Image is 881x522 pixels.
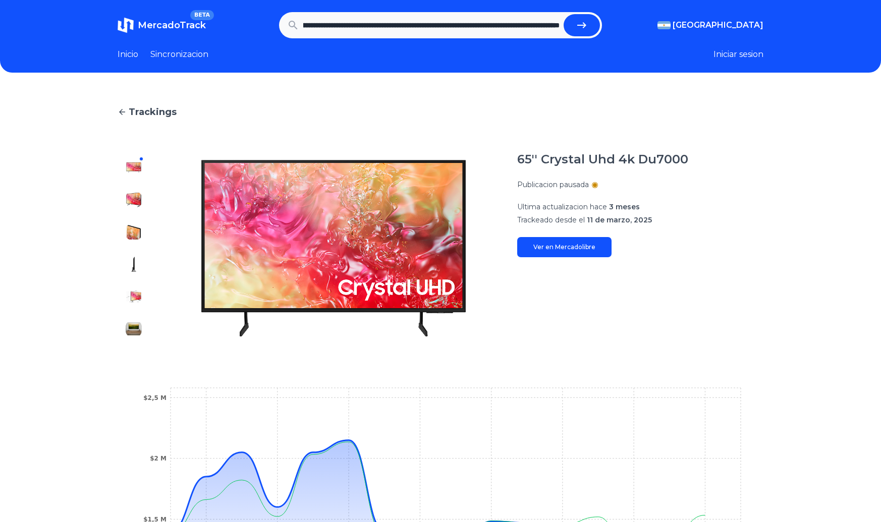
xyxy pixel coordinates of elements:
[657,19,763,31] button: [GEOGRAPHIC_DATA]
[170,151,497,345] img: 65'' Crystal Uhd 4k Du7000
[517,202,607,211] span: Ultima actualizacion hace
[129,105,177,119] span: Trackings
[517,180,589,190] p: Publicacion pausada
[126,256,142,272] img: 65'' Crystal Uhd 4k Du7000
[190,10,214,20] span: BETA
[609,202,640,211] span: 3 meses
[126,288,142,305] img: 65'' Crystal Uhd 4k Du7000
[517,215,585,224] span: Trackeado desde el
[143,394,167,401] tspan: $2,5 M
[118,48,138,61] a: Inicio
[118,17,206,33] a: MercadoTrackBETA
[118,105,763,119] a: Trackings
[126,159,142,176] img: 65'' Crystal Uhd 4k Du7000
[126,192,142,208] img: 65'' Crystal Uhd 4k Du7000
[517,151,688,167] h1: 65'' Crystal Uhd 4k Du7000
[657,21,671,29] img: Argentina
[138,20,206,31] span: MercadoTrack
[587,215,652,224] span: 11 de marzo, 2025
[150,455,167,462] tspan: $2 M
[150,48,208,61] a: Sincronizacion
[713,48,763,61] button: Iniciar sesion
[517,237,612,257] a: Ver en Mercadolibre
[673,19,763,31] span: [GEOGRAPHIC_DATA]
[118,17,134,33] img: MercadoTrack
[126,224,142,240] img: 65'' Crystal Uhd 4k Du7000
[126,321,142,337] img: 65'' Crystal Uhd 4k Du7000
